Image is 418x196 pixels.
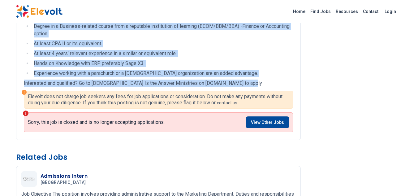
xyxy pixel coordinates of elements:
a: Login [381,5,400,18]
li: At least CPA II or its equivalent. [32,40,293,47]
a: contact us [217,100,237,105]
a: Resources [333,7,360,16]
h3: Admissions Intern [41,172,88,180]
a: Contact [360,7,381,16]
p: Interested and qualified? Go to [DEMOGRAPHIC_DATA] Is the Answer Ministries on [DOMAIN_NAME] to a... [24,80,293,87]
a: View Other Jobs [246,116,289,128]
li: Hands on Knowledge with ERP preferably Sage X3. [32,60,293,67]
img: Elevolt [16,5,62,18]
p: Elevolt does not charge job seekers any fees for job applications or consideration. Do not make a... [28,94,289,106]
h3: Related Jobs [16,152,301,162]
img: Zetech University [23,177,35,181]
p: Sorry, this job is closed and is no longer accepting applications. [28,119,165,125]
li: Degree in a Business-related course from a reputable institution of learning (BCOM/BBM/BBA) -Fina... [32,23,293,37]
a: Find Jobs [308,7,333,16]
iframe: Chat Widget [387,166,418,196]
li: Experience working with a parachurch or a [DEMOGRAPHIC_DATA] organization are an added advantage. [32,70,293,77]
li: At least 4 years’ relevant experience in a similar or equivalent role. [32,50,293,57]
span: [GEOGRAPHIC_DATA] [41,180,86,185]
a: Home [291,7,308,16]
